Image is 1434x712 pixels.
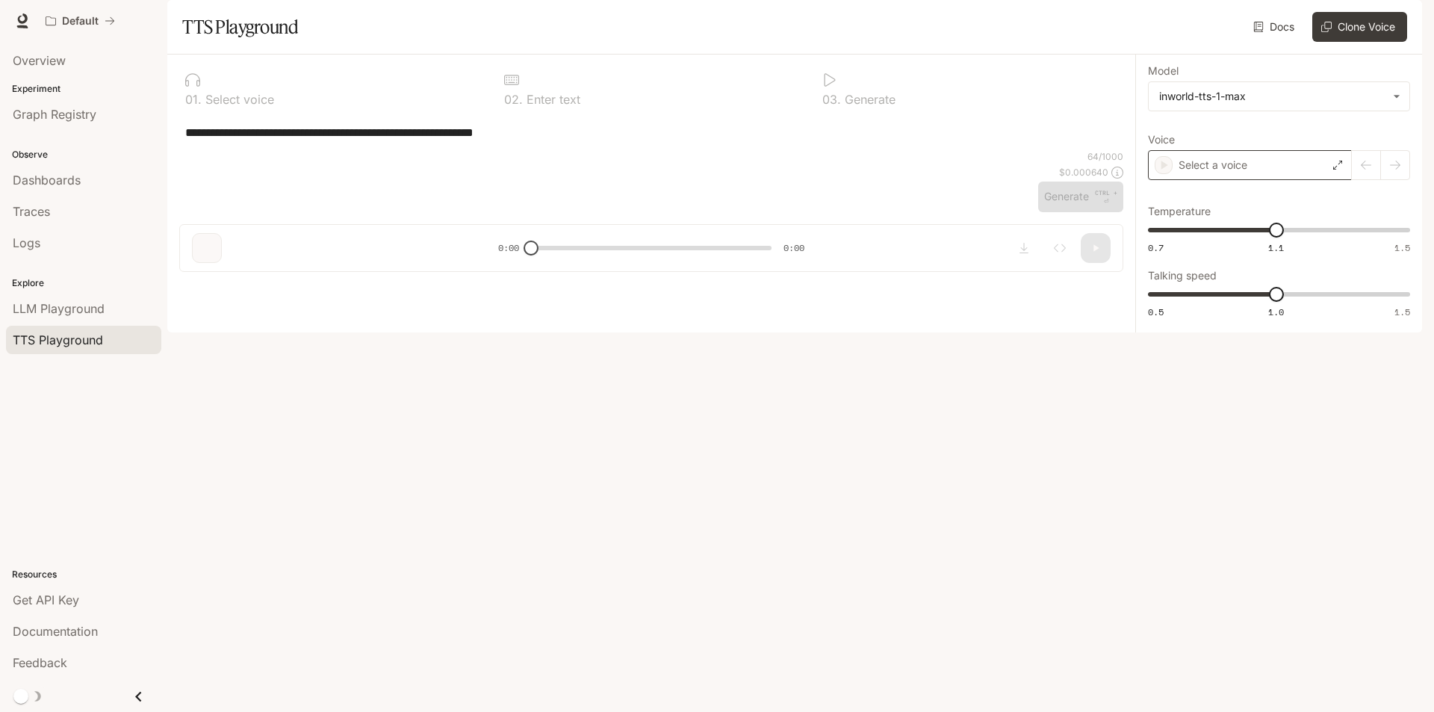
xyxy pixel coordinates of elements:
[1148,306,1164,318] span: 0.5
[39,6,122,36] button: All workspaces
[202,93,274,105] p: Select voice
[1394,241,1410,254] span: 1.5
[1148,134,1175,145] p: Voice
[1148,241,1164,254] span: 0.7
[523,93,580,105] p: Enter text
[1250,12,1300,42] a: Docs
[1312,12,1407,42] button: Clone Voice
[1059,166,1108,179] p: $ 0.000640
[1087,150,1123,163] p: 64 / 1000
[182,12,298,42] h1: TTS Playground
[1159,89,1385,104] div: inworld-tts-1-max
[1148,270,1217,281] p: Talking speed
[1394,306,1410,318] span: 1.5
[1268,241,1284,254] span: 1.1
[1268,306,1284,318] span: 1.0
[1179,158,1247,173] p: Select a voice
[822,93,841,105] p: 0 3 .
[185,93,202,105] p: 0 1 .
[1148,66,1179,76] p: Model
[1148,206,1211,217] p: Temperature
[1149,82,1409,111] div: inworld-tts-1-max
[504,93,523,105] p: 0 2 .
[841,93,896,105] p: Generate
[62,15,99,28] p: Default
